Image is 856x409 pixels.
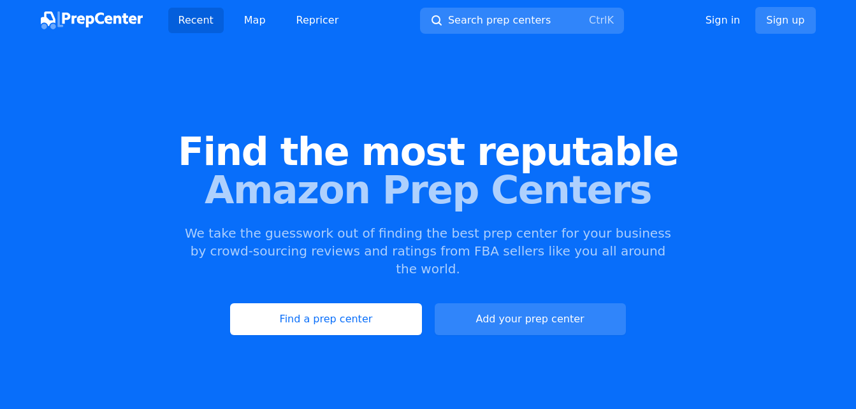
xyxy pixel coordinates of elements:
[435,303,626,335] a: Add your prep center
[448,13,551,28] span: Search prep centers
[230,303,421,335] a: Find a prep center
[234,8,276,33] a: Map
[168,8,224,33] a: Recent
[20,171,836,209] span: Amazon Prep Centers
[755,7,815,34] a: Sign up
[286,8,349,33] a: Repricer
[184,224,673,278] p: We take the guesswork out of finding the best prep center for your business by crowd-sourcing rev...
[420,8,624,34] button: Search prep centersCtrlK
[589,14,607,26] kbd: Ctrl
[20,133,836,171] span: Find the most reputable
[607,14,614,26] kbd: K
[41,11,143,29] img: PrepCenter
[706,13,741,28] a: Sign in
